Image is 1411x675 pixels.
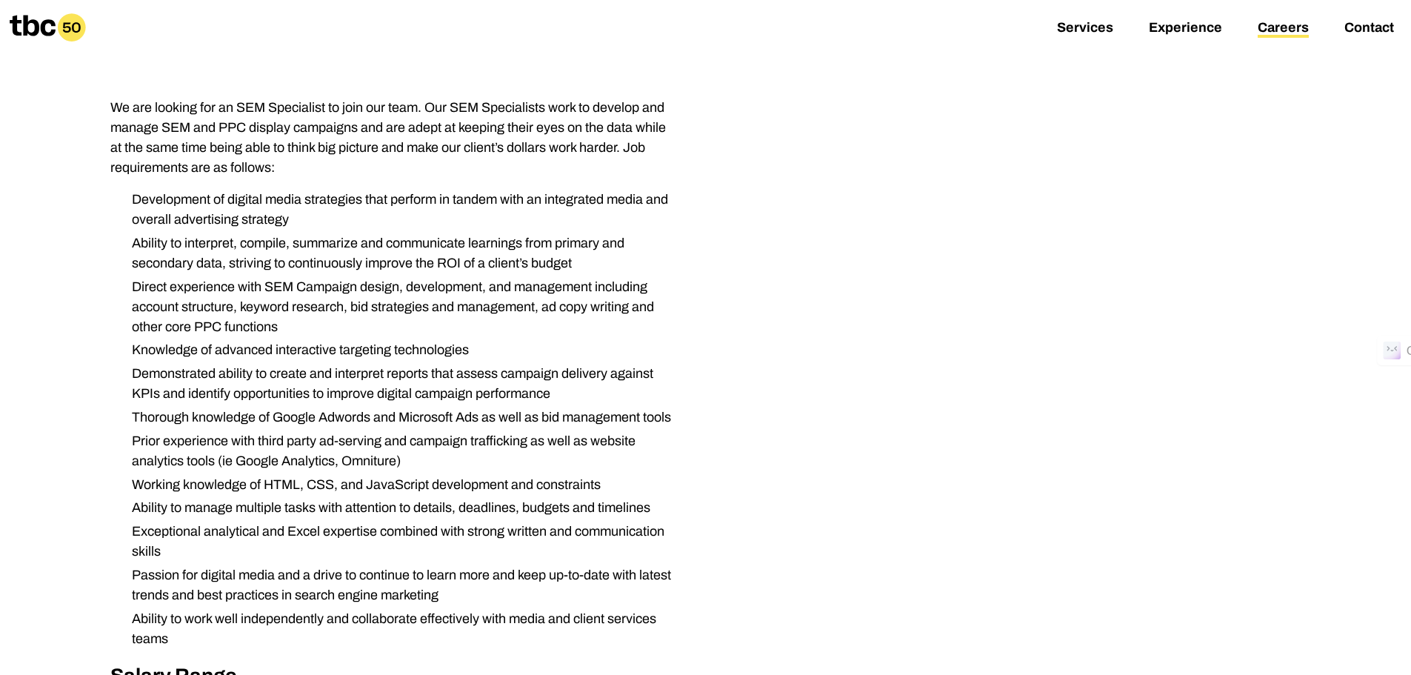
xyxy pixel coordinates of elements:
a: Experience [1149,20,1222,38]
li: Direct experience with SEM Campaign design, development, and management including account structu... [120,277,679,337]
li: Knowledge of advanced interactive targeting technologies [120,340,679,360]
li: Prior experience with third party ad-serving and campaign trafficking as well as website analytic... [120,431,679,471]
li: Demonstrated ability to create and interpret reports that assess campaign delivery against KPIs a... [120,364,679,404]
li: Ability to manage multiple tasks with attention to details, deadlines, budgets and timelines [120,498,679,518]
li: Ability to interpret, compile, summarize and communicate learnings from primary and secondary dat... [120,233,679,273]
li: Ability to work well independently and collaborate effectively with media and client services teams [120,609,679,649]
li: Thorough knowledge of Google Adwords and Microsoft Ads as well as bid management tools [120,408,679,428]
a: Contact [1344,20,1394,38]
li: Passion for digital media and a drive to continue to learn more and keep up-to-date with latest t... [120,565,679,605]
a: Careers [1258,20,1309,38]
li: Development of digital media strategies that perform in tandem with an integrated media and overa... [120,190,679,230]
li: Working knowledge of HTML, CSS, and JavaScript development and constraints [120,475,679,495]
p: We are looking for an SEM Specialist to join our team. Our SEM Specialists work to develop and ma... [110,98,679,178]
a: Services [1057,20,1113,38]
li: Exceptional analytical and Excel expertise combined with strong written and communication skills [120,522,679,562]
